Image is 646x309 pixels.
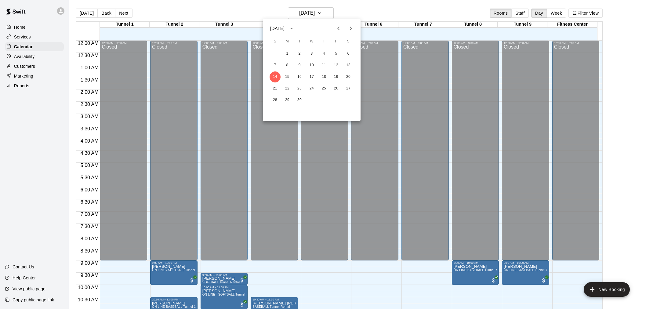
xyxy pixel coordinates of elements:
[270,83,281,94] button: 21
[282,83,293,94] button: 22
[282,71,293,82] button: 15
[318,35,329,48] span: Thursday
[270,60,281,71] button: 7
[318,48,329,59] button: 4
[282,48,293,59] button: 1
[306,60,317,71] button: 10
[306,48,317,59] button: 3
[331,48,342,59] button: 5
[331,83,342,94] button: 26
[331,60,342,71] button: 12
[331,35,342,48] span: Friday
[282,60,293,71] button: 8
[318,60,329,71] button: 11
[306,35,317,48] span: Wednesday
[306,71,317,82] button: 17
[318,71,329,82] button: 18
[345,22,357,35] button: Next month
[270,71,281,82] button: 14
[270,25,285,32] div: [DATE]
[343,48,354,59] button: 6
[294,71,305,82] button: 16
[306,83,317,94] button: 24
[282,35,293,48] span: Monday
[343,83,354,94] button: 27
[286,23,297,34] button: calendar view is open, switch to year view
[318,83,329,94] button: 25
[294,60,305,71] button: 9
[331,71,342,82] button: 19
[282,95,293,106] button: 29
[343,71,354,82] button: 20
[270,95,281,106] button: 28
[294,83,305,94] button: 23
[270,35,281,48] span: Sunday
[343,35,354,48] span: Saturday
[343,60,354,71] button: 13
[294,48,305,59] button: 2
[294,95,305,106] button: 30
[294,35,305,48] span: Tuesday
[332,22,345,35] button: Previous month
